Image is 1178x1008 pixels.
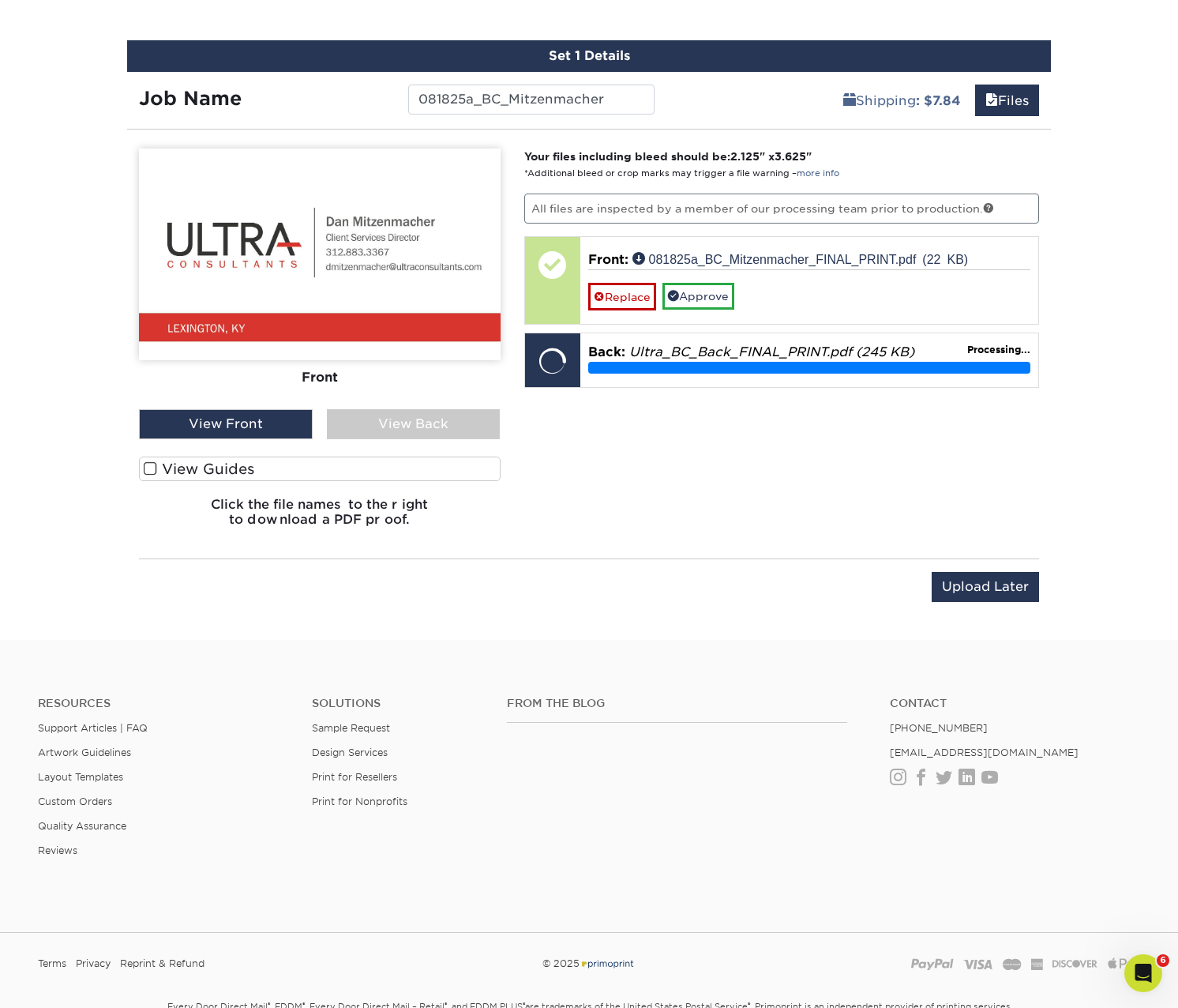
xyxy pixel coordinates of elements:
span: files [985,93,998,108]
a: [EMAIL_ADDRESS][DOMAIN_NAME] [890,747,1079,758]
h4: Solutions [312,697,484,710]
a: [PHONE_NUMBER] [890,722,988,734]
b: : $7.84 [916,93,961,108]
a: Custom Orders [38,795,112,807]
em: Ultra_BC_Back_FINAL_PRINT.pdf (245 KB) [629,344,914,359]
small: *Additional bleed or crop marks may trigger a file warning – [524,168,839,179]
a: Approve [662,283,734,310]
div: View Front [139,409,313,439]
input: Upload Later [932,572,1039,602]
span: 6 [1157,954,1169,967]
a: Sample Request [312,722,390,734]
span: 2.125 [730,150,760,163]
a: Files [975,85,1039,116]
a: Terms [38,952,66,976]
a: more info [797,168,839,179]
a: Reprint & Refund [120,952,204,976]
a: Shipping: $7.84 [833,85,971,116]
img: Primoprint [580,957,635,969]
a: Replace [588,283,656,310]
a: Print for Nonprofits [312,795,407,807]
span: 3.625 [775,150,806,163]
div: Set 1 Details [127,40,1051,72]
a: Contact [890,697,1140,710]
h4: From the Blog [507,697,847,710]
a: 081825a_BC_Mitzenmacher_FINAL_PRINT.pdf (22 KB) [632,252,969,265]
input: Enter a job name [408,85,654,115]
iframe: Intercom live chat [1124,954,1162,992]
iframe: Google Customer Reviews [4,960,134,1002]
div: © 2025 [401,952,776,976]
span: Front: [588,252,628,267]
span: Back: [588,344,625,359]
label: View Guides [139,457,501,481]
div: Front [139,360,501,395]
a: Quality Assurance [38,820,126,832]
a: Artwork Guidelines [38,747,131,758]
a: Reviews [38,844,77,856]
h4: Resources [38,697,288,710]
a: Support Articles | FAQ [38,722,148,734]
div: View Back [327,409,501,439]
a: Layout Templates [38,771,123,783]
a: Print for Resellers [312,771,397,783]
strong: Your files including bleed should be: " x " [524,150,812,163]
strong: Job Name [139,87,242,110]
h6: Click the file names to the right to download a PDF proof. [139,497,501,540]
p: All files are inspected by a member of our processing team prior to production. [524,194,1040,224]
a: Privacy [76,952,111,976]
a: Design Services [312,747,388,758]
span: shipping [843,93,856,108]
